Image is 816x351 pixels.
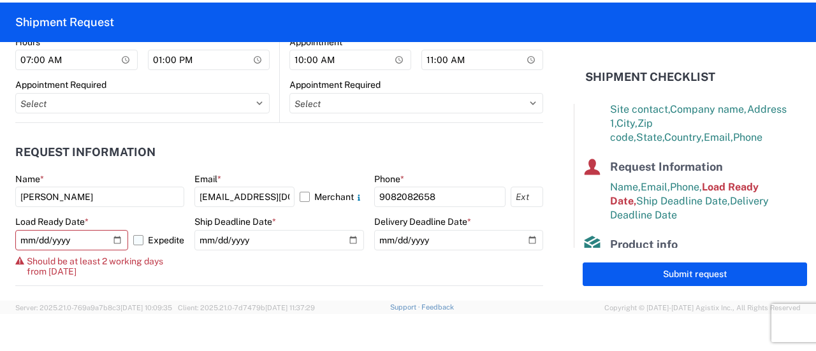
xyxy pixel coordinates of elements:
label: Ship Deadline Date [194,216,276,227]
label: Email [194,173,221,185]
span: [DATE] 11:37:29 [265,304,315,312]
label: Phone [374,173,404,185]
span: Should be at least 2 working days from [DATE] [27,256,184,276]
h2: Request Information [15,146,156,159]
span: Product info [610,238,678,251]
span: Email, [641,181,670,193]
span: Country, [664,131,704,143]
label: Merchant [300,187,364,207]
label: Appointment [289,36,342,48]
label: Hours [15,36,44,48]
span: Email, [704,131,733,143]
span: Phone [733,131,762,143]
label: Delivery Deadline Date [374,216,471,227]
span: Copyright © [DATE]-[DATE] Agistix Inc., All Rights Reserved [604,302,801,313]
button: Submit request [583,262,807,286]
a: Support [390,303,422,311]
span: Client: 2025.21.0-7d7479b [178,304,315,312]
span: [DATE] 10:09:35 [120,304,172,312]
span: Ship Deadline Date, [636,195,730,207]
span: Site contact, [610,103,670,115]
label: Name [15,173,44,185]
span: Name, [610,181,641,193]
h2: Shipment Checklist [585,69,715,85]
span: Phone, [670,181,702,193]
a: Feedback [421,303,454,311]
span: Server: 2025.21.0-769a9a7b8c3 [15,304,172,312]
label: Expedite [133,230,184,250]
label: Load Ready Date [15,216,89,227]
span: Company name, [670,103,747,115]
span: State, [636,131,664,143]
span: City, [616,117,637,129]
label: Appointment Required [289,79,381,90]
input: Ext [511,187,543,207]
span: Request Information [610,160,723,173]
label: Appointment Required [15,79,106,90]
h2: Shipment Request [15,15,114,30]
